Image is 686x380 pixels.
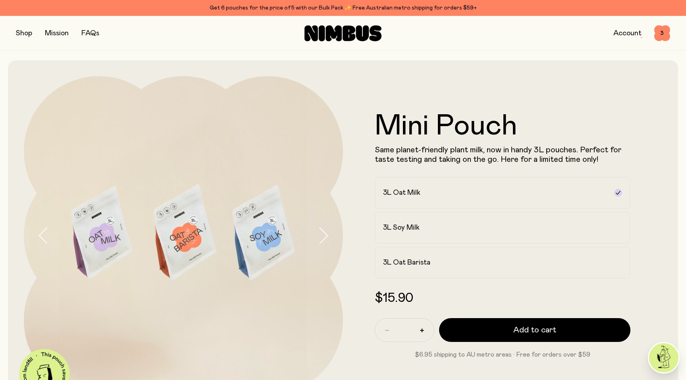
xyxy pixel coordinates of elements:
[375,292,413,305] span: $15.90
[439,318,630,342] button: Add to cart
[45,30,69,37] a: Mission
[513,324,556,336] span: Add to cart
[375,112,630,140] h1: Mini Pouch
[16,3,670,13] div: Get 6 pouches for the price of 5 with our Bulk Pack ✨ Free Australian metro shipping for orders $59+
[649,343,678,372] img: agent
[383,223,420,232] h2: 3L Soy Milk
[375,145,630,164] p: Same planet-friendly plant milk, now in handy 3L pouches. Perfect for taste testing and taking on...
[613,30,642,37] a: Account
[383,258,430,267] h2: 3L Oat Barista
[383,188,420,198] h2: 3L Oat Milk
[81,30,99,37] a: FAQs
[375,350,630,359] p: $6.95 shipping to AU metro areas · Free for orders over $59
[654,25,670,41] button: 3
